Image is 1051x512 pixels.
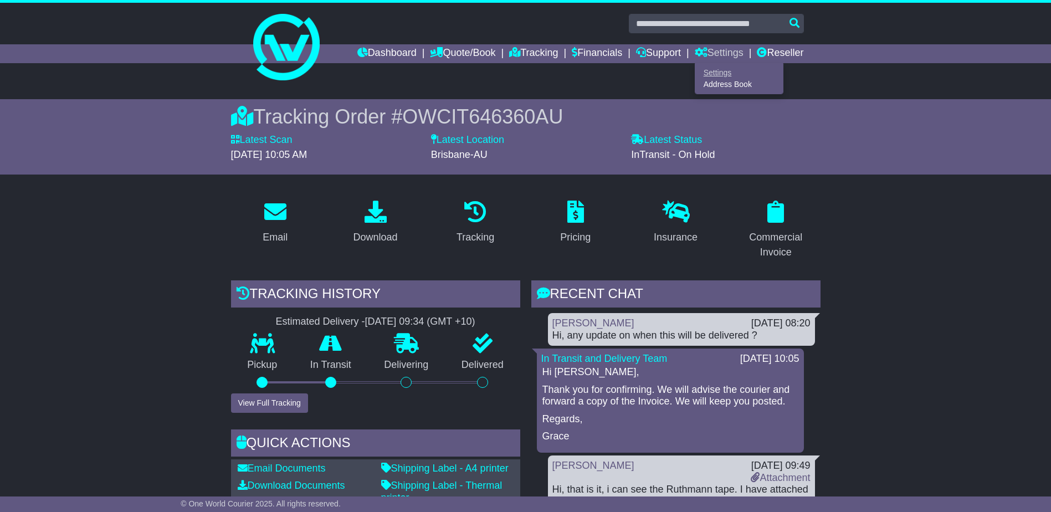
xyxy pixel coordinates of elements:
a: Pricing [553,197,598,249]
div: Download [353,230,397,245]
a: Tracking [449,197,501,249]
a: [PERSON_NAME] [552,318,634,329]
div: Quick Actions [231,429,520,459]
a: [PERSON_NAME] [552,460,634,471]
a: Insurance [647,197,705,249]
div: Pricing [560,230,591,245]
div: Insurance [654,230,698,245]
span: [DATE] 10:05 AM [231,149,307,160]
div: Hi, that is it, i can see the Ruthmann tape. I have attached the comm inv for this job. [552,484,811,508]
p: Delivered [445,359,520,371]
div: [DATE] 09:49 [751,460,810,472]
a: Download Documents [238,480,345,491]
a: Settings [695,44,744,63]
p: In Transit [294,359,368,371]
div: Email [263,230,288,245]
p: Regards, [542,413,798,426]
a: Commercial Invoice [731,197,821,264]
label: Latest Location [431,134,504,146]
a: Reseller [757,44,803,63]
a: Address Book [695,79,783,91]
span: OWCIT646360AU [402,105,563,128]
div: Hi, any update on when this will be delivered ? [552,330,811,342]
label: Latest Scan [231,134,293,146]
a: Quote/Book [430,44,495,63]
a: Email Documents [238,463,326,474]
span: InTransit - On Hold [631,149,715,160]
button: View Full Tracking [231,393,308,413]
a: Attachment [751,472,810,483]
a: Settings [695,66,783,79]
div: [DATE] 08:20 [751,318,811,330]
a: Shipping Label - Thermal printer [381,480,503,503]
p: Pickup [231,359,294,371]
div: Commercial Invoice [739,230,813,260]
div: Quote/Book [695,63,783,94]
span: Brisbane-AU [431,149,488,160]
a: Email [255,197,295,249]
p: Grace [542,431,798,443]
div: RECENT CHAT [531,280,821,310]
p: Thank you for confirming. We will advise the courier and forward a copy of the Invoice. We will k... [542,384,798,408]
div: [DATE] 10:05 [740,353,799,365]
div: Tracking history [231,280,520,310]
div: Estimated Delivery - [231,316,520,328]
div: [DATE] 09:34 (GMT +10) [365,316,475,328]
a: Download [346,197,404,249]
div: Tracking Order # [231,105,821,129]
a: Dashboard [357,44,417,63]
a: Support [636,44,681,63]
p: Hi [PERSON_NAME], [542,366,798,378]
a: Tracking [509,44,558,63]
span: © One World Courier 2025. All rights reserved. [181,499,341,508]
label: Latest Status [631,134,702,146]
a: Shipping Label - A4 printer [381,463,509,474]
p: Delivering [368,359,445,371]
a: In Transit and Delivery Team [541,353,668,364]
a: Financials [572,44,622,63]
div: Tracking [457,230,494,245]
